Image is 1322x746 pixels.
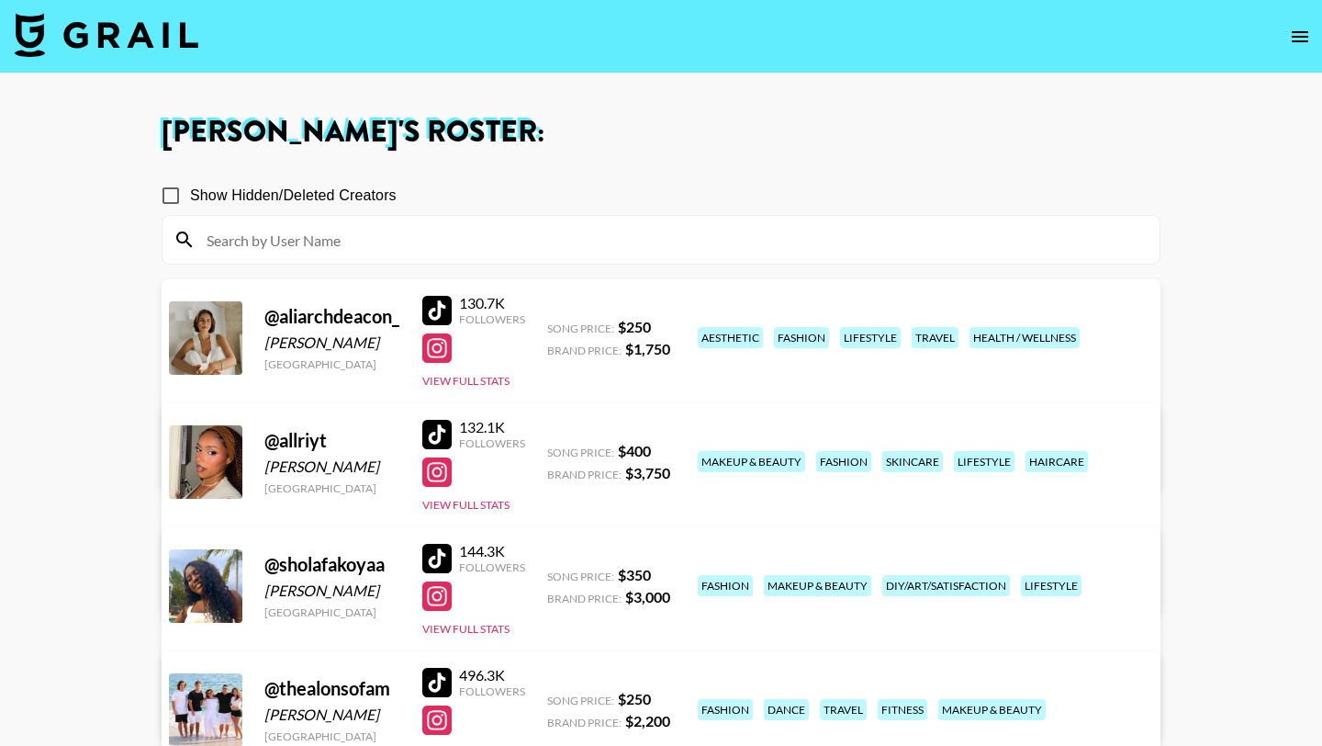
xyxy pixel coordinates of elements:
[1282,18,1318,55] button: open drawer
[547,468,622,481] span: Brand Price:
[547,344,622,357] span: Brand Price:
[264,677,400,700] div: @ thealonsofam
[459,666,525,684] div: 496.3K
[459,684,525,698] div: Followers
[625,464,670,481] strong: $ 3,750
[1021,575,1081,596] div: lifestyle
[618,690,651,707] strong: $ 250
[764,699,809,720] div: dance
[264,357,400,371] div: [GEOGRAPHIC_DATA]
[547,694,614,707] span: Song Price:
[816,451,871,472] div: fashion
[882,575,1010,596] div: diy/art/satisfaction
[264,458,400,476] div: [PERSON_NAME]
[422,498,510,512] button: View Full Stats
[264,333,400,352] div: [PERSON_NAME]
[162,118,1160,147] h1: [PERSON_NAME] 's Roster:
[1025,451,1088,472] div: haircare
[15,13,198,57] img: Grail Talent
[264,729,400,743] div: [GEOGRAPHIC_DATA]
[459,542,525,560] div: 144.3K
[618,318,651,335] strong: $ 250
[969,327,1080,348] div: health / wellness
[264,305,400,328] div: @ aliarchdeacon_
[774,327,829,348] div: fashion
[264,429,400,452] div: @ allriyt
[625,340,670,357] strong: $ 1,750
[698,327,763,348] div: aesthetic
[547,570,614,583] span: Song Price:
[954,451,1014,472] div: lifestyle
[459,560,525,574] div: Followers
[820,699,867,720] div: travel
[698,451,805,472] div: makeup & beauty
[264,553,400,576] div: @ sholafakoyaa
[618,442,651,459] strong: $ 400
[938,699,1046,720] div: makeup & beauty
[264,481,400,495] div: [GEOGRAPHIC_DATA]
[196,225,1148,254] input: Search by User Name
[840,327,901,348] div: lifestyle
[264,706,400,724] div: [PERSON_NAME]
[264,582,400,600] div: [PERSON_NAME]
[698,699,753,720] div: fashion
[547,322,614,335] span: Song Price:
[459,418,525,436] div: 132.1K
[264,605,400,619] div: [GEOGRAPHIC_DATA]
[190,185,397,207] span: Show Hidden/Deleted Creators
[422,622,510,636] button: View Full Stats
[698,575,753,596] div: fashion
[547,716,622,729] span: Brand Price:
[618,566,651,583] strong: $ 350
[459,294,525,312] div: 130.7K
[547,592,622,605] span: Brand Price:
[625,588,670,605] strong: $ 3,000
[459,312,525,326] div: Followers
[625,712,670,729] strong: $ 2,200
[547,446,614,459] span: Song Price:
[459,436,525,450] div: Followers
[764,575,871,596] div: makeup & beauty
[422,374,510,388] button: View Full Stats
[882,451,943,472] div: skincare
[912,327,958,348] div: travel
[878,699,927,720] div: fitness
